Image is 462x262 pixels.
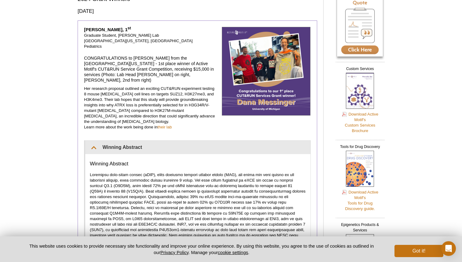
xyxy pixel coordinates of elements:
[84,27,131,32] strong: [PERSON_NAME], 1
[128,26,131,30] sup: st
[346,151,374,187] img: Tools for Drug Discovery
[84,33,159,38] span: Graduate Student, [PERSON_NAME] Lab
[336,62,385,73] h2: Custom Services
[90,160,306,168] h3: Winning Abstract
[342,189,379,212] a: Download Active Motif'sTools for DrugDiscovery guide.
[342,111,379,134] a: Download Active Motif'sCustom ServicesBrochure
[441,241,456,256] div: Open Intercom Messenger
[346,73,374,109] img: Custom Services
[394,245,443,257] button: Got it!
[84,86,217,130] p: Her research proposal outlined an exciting CUT&RUN experiment testing 8 mouse [MEDICAL_DATA] cell...
[157,125,172,129] a: their lab
[78,8,317,15] h3: [DATE]
[336,140,385,151] h2: Tools for Drug Discovery
[84,44,102,49] span: Pediatrics
[84,55,217,83] h4: CONGRATULATIONS to [PERSON_NAME] from the [GEOGRAPHIC_DATA][US_STATE] - 1st place winner of Activ...
[19,243,384,256] p: This website uses cookies to provide necessary site functionality and improve your online experie...
[218,250,248,255] button: cookie settings
[85,141,310,154] summary: Winning Abstract
[222,27,311,116] img: Dana Messinger
[84,39,193,43] span: [GEOGRAPHIC_DATA][US_STATE], [GEOGRAPHIC_DATA]
[160,250,189,255] a: Privacy Policy
[336,218,385,234] h2: Epigenetics Products & Services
